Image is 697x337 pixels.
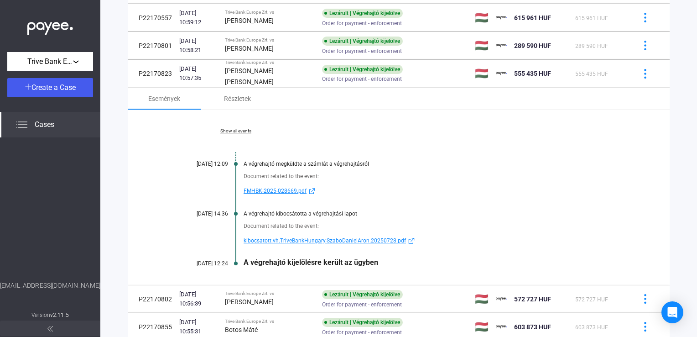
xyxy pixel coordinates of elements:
[128,4,176,32] td: P22170557
[128,60,176,88] td: P22170823
[322,37,403,46] div: Lezárult | Végrehajtó kijelölve
[16,119,27,130] img: list.svg
[575,296,608,303] span: 572 727 HUF
[50,312,69,318] strong: v2.11.5
[496,12,507,23] img: payee-logo
[244,258,624,267] div: A végrehajtó kijelölésre került az ügyben
[471,285,492,313] td: 🇭🇺
[244,161,624,167] div: A végrehajtó megküldte a számlát a végrehajtásról
[225,37,314,43] div: Trive Bank Europe Zrt. vs
[225,10,314,15] div: Trive Bank Europe Zrt. vs
[635,8,655,27] button: more-blue
[128,285,176,313] td: P22170802
[225,17,274,24] strong: [PERSON_NAME]
[173,211,228,217] div: [DATE] 14:36
[496,321,507,332] img: payee-logo
[514,42,551,49] span: 289 590 HUF
[635,317,655,337] button: more-blue
[471,4,492,32] td: 🇭🇺
[496,294,507,305] img: payee-logo
[640,13,650,22] img: more-blue
[244,235,406,246] span: kibocsatott.vh.TriveBankHungary.SzaboDanielAron.20250728.pdf
[47,326,53,332] img: arrow-double-left-grey.svg
[173,128,298,134] a: Show all events
[575,43,608,49] span: 289 590 HUF
[244,211,624,217] div: A végrehajtó kibocsátotta a végrehajtási lapot
[7,52,93,71] button: Trive Bank Europe Zrt.
[635,64,655,83] button: more-blue
[307,188,317,195] img: external-link-blue
[179,64,218,83] div: [DATE] 10:57:35
[514,323,551,331] span: 603 873 HUF
[661,301,683,323] div: Open Intercom Messenger
[244,185,307,196] span: FMHBK-2025-028669.pdf
[225,319,314,324] div: Trive Bank Europe Zrt. vs
[322,318,403,327] div: Lezárult | Végrehajtó kijelölve
[25,84,31,90] img: plus-white.svg
[173,260,228,267] div: [DATE] 12:24
[640,322,650,332] img: more-blue
[179,37,218,55] div: [DATE] 10:58:21
[322,9,403,18] div: Lezárult | Végrehajtó kijelölve
[225,291,314,296] div: Trive Bank Europe Zrt. vs
[173,161,228,167] div: [DATE] 12:09
[128,32,176,59] td: P22170801
[640,294,650,304] img: more-blue
[225,326,258,333] strong: Botos Máté
[322,18,402,29] span: Order for payment - enforcement
[244,235,624,246] a: kibocsatott.vh.TriveBankHungary.SzaboDanielAron.20250728.pdfexternal-link-blue
[27,17,73,36] img: white-payee-white-dot.svg
[496,40,507,51] img: payee-logo
[7,78,93,97] button: Create a Case
[471,60,492,88] td: 🇭🇺
[225,60,314,65] div: Trive Bank Europe Zrt. vs
[406,237,417,244] img: external-link-blue
[244,185,624,196] a: FMHBK-2025-028669.pdfexternal-link-blue
[322,299,402,310] span: Order for payment - enforcement
[31,83,76,92] span: Create a Case
[496,68,507,79] img: payee-logo
[514,14,551,21] span: 615 961 HUF
[148,93,180,104] div: Események
[322,74,402,84] span: Order for payment - enforcement
[514,70,551,77] span: 555 435 HUF
[224,93,251,104] div: Részletek
[471,32,492,59] td: 🇭🇺
[27,56,73,67] span: Trive Bank Europe Zrt.
[179,290,218,308] div: [DATE] 10:56:39
[635,36,655,55] button: more-blue
[322,290,403,299] div: Lezárult | Végrehajtó kijelölve
[640,69,650,79] img: more-blue
[575,15,608,21] span: 615 961 HUF
[225,67,274,85] strong: [PERSON_NAME] [PERSON_NAME]
[225,298,274,305] strong: [PERSON_NAME]
[322,65,403,74] div: Lezárult | Végrehajtó kijelölve
[35,119,54,130] span: Cases
[179,9,218,27] div: [DATE] 10:59:12
[244,172,624,181] div: Document related to the event:
[179,318,218,336] div: [DATE] 10:55:31
[225,45,274,52] strong: [PERSON_NAME]
[575,71,608,77] span: 555 435 HUF
[640,41,650,50] img: more-blue
[322,46,402,57] span: Order for payment - enforcement
[635,290,655,309] button: more-blue
[244,221,624,231] div: Document related to the event:
[575,324,608,331] span: 603 873 HUF
[514,295,551,303] span: 572 727 HUF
